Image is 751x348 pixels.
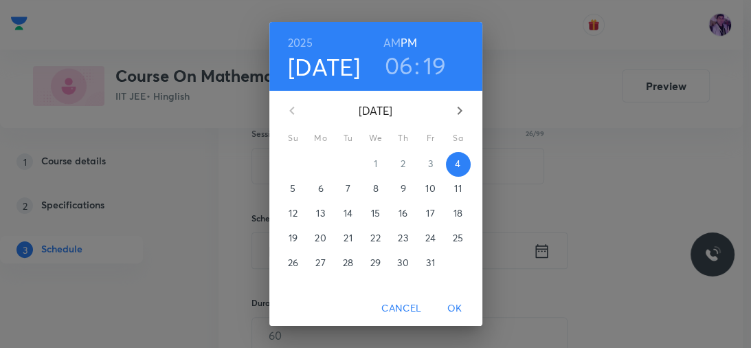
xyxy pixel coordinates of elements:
p: 21 [344,231,352,245]
button: 26 [281,251,306,276]
button: 12 [281,202,306,226]
button: 7 [336,177,361,202]
span: OK [438,300,471,317]
button: 29 [363,251,388,276]
p: 20 [315,231,326,245]
button: 5 [281,177,306,202]
p: 4 [455,157,460,171]
p: 27 [315,256,325,270]
button: 4 [446,152,471,177]
p: 11 [454,182,461,195]
p: 7 [346,182,350,195]
button: PM [401,33,417,52]
p: 16 [399,206,407,220]
p: 25 [453,231,463,245]
p: 18 [453,206,462,220]
button: 19 [423,51,447,80]
button: 14 [336,202,361,226]
p: 5 [290,182,295,195]
button: 28 [336,251,361,276]
span: Mo [309,131,333,145]
button: 11 [446,177,471,202]
button: 18 [446,202,471,226]
button: Cancel [376,296,427,321]
button: 23 [391,226,416,251]
p: 13 [316,206,324,220]
button: 9 [391,177,416,202]
button: 24 [418,226,443,251]
p: 9 [400,182,405,195]
h3: : [414,51,420,80]
span: Cancel [381,300,421,317]
span: Fr [418,131,443,145]
button: 06 [385,51,414,80]
button: 20 [309,226,333,251]
p: 30 [397,256,408,270]
button: 30 [391,251,416,276]
button: 10 [418,177,443,202]
p: 23 [398,231,407,245]
button: 16 [391,202,416,226]
span: We [363,131,388,145]
p: 22 [370,231,380,245]
button: 27 [309,251,333,276]
button: 17 [418,202,443,226]
button: OK [433,296,477,321]
button: 13 [309,202,333,226]
span: Sa [446,131,471,145]
button: 31 [418,251,443,276]
button: AM [383,33,401,52]
p: 10 [425,182,435,195]
p: [DATE] [309,102,443,119]
button: 8 [363,177,388,202]
span: Tu [336,131,361,145]
p: 28 [343,256,353,270]
p: 12 [289,206,297,220]
p: 6 [317,182,323,195]
button: 2025 [288,33,313,52]
p: 15 [371,206,380,220]
button: 19 [281,226,306,251]
p: 14 [344,206,352,220]
button: 21 [336,226,361,251]
p: 8 [372,182,378,195]
button: 15 [363,202,388,226]
p: 31 [426,256,434,270]
button: 25 [446,226,471,251]
p: 24 [425,231,436,245]
button: [DATE] [288,52,361,81]
span: Su [281,131,306,145]
p: 29 [370,256,381,270]
span: Th [391,131,416,145]
p: 19 [289,231,298,245]
p: 26 [288,256,298,270]
button: 6 [309,177,333,202]
button: 22 [363,226,388,251]
p: 17 [426,206,434,220]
